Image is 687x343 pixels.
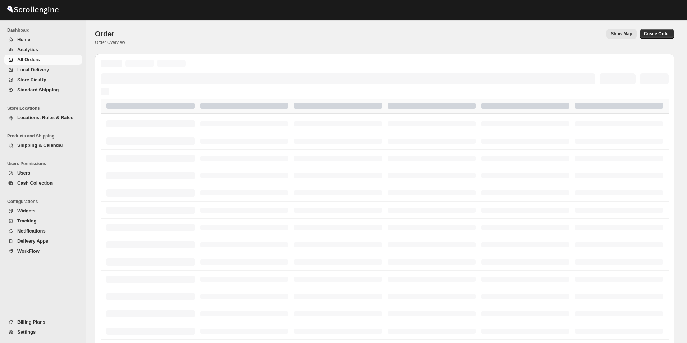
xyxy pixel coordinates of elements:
span: Home [17,37,30,42]
span: Delivery Apps [17,238,48,244]
button: Home [4,35,82,45]
span: Configurations [7,199,83,204]
button: Shipping & Calendar [4,140,82,150]
span: Billing Plans [17,319,45,325]
button: WorkFlow [4,246,82,256]
span: Show Map [611,31,632,37]
span: Store PickUp [17,77,46,82]
span: Local Delivery [17,67,49,72]
p: Order Overview [95,40,125,45]
button: Cash Collection [4,178,82,188]
span: Create Order [644,31,670,37]
button: Billing Plans [4,317,82,327]
button: Analytics [4,45,82,55]
span: Shipping & Calendar [17,143,63,148]
button: Locations, Rules & Rates [4,113,82,123]
span: Users Permissions [7,161,83,167]
button: Map action label [606,29,636,39]
button: Delivery Apps [4,236,82,246]
span: WorkFlow [17,248,40,254]
button: Users [4,168,82,178]
span: Standard Shipping [17,87,59,92]
button: Settings [4,327,82,337]
span: Settings [17,329,36,335]
span: Order [95,30,114,38]
button: Notifications [4,226,82,236]
span: Notifications [17,228,46,234]
button: Widgets [4,206,82,216]
span: Products and Shipping [7,133,83,139]
span: Tracking [17,218,36,224]
span: Locations, Rules & Rates [17,115,73,120]
span: Dashboard [7,27,83,33]
span: Store Locations [7,105,83,111]
button: Create custom order [640,29,674,39]
span: Cash Collection [17,180,53,186]
span: Analytics [17,47,38,52]
button: Tracking [4,216,82,226]
span: Widgets [17,208,35,213]
span: Users [17,170,30,176]
button: All Orders [4,55,82,65]
span: All Orders [17,57,40,62]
